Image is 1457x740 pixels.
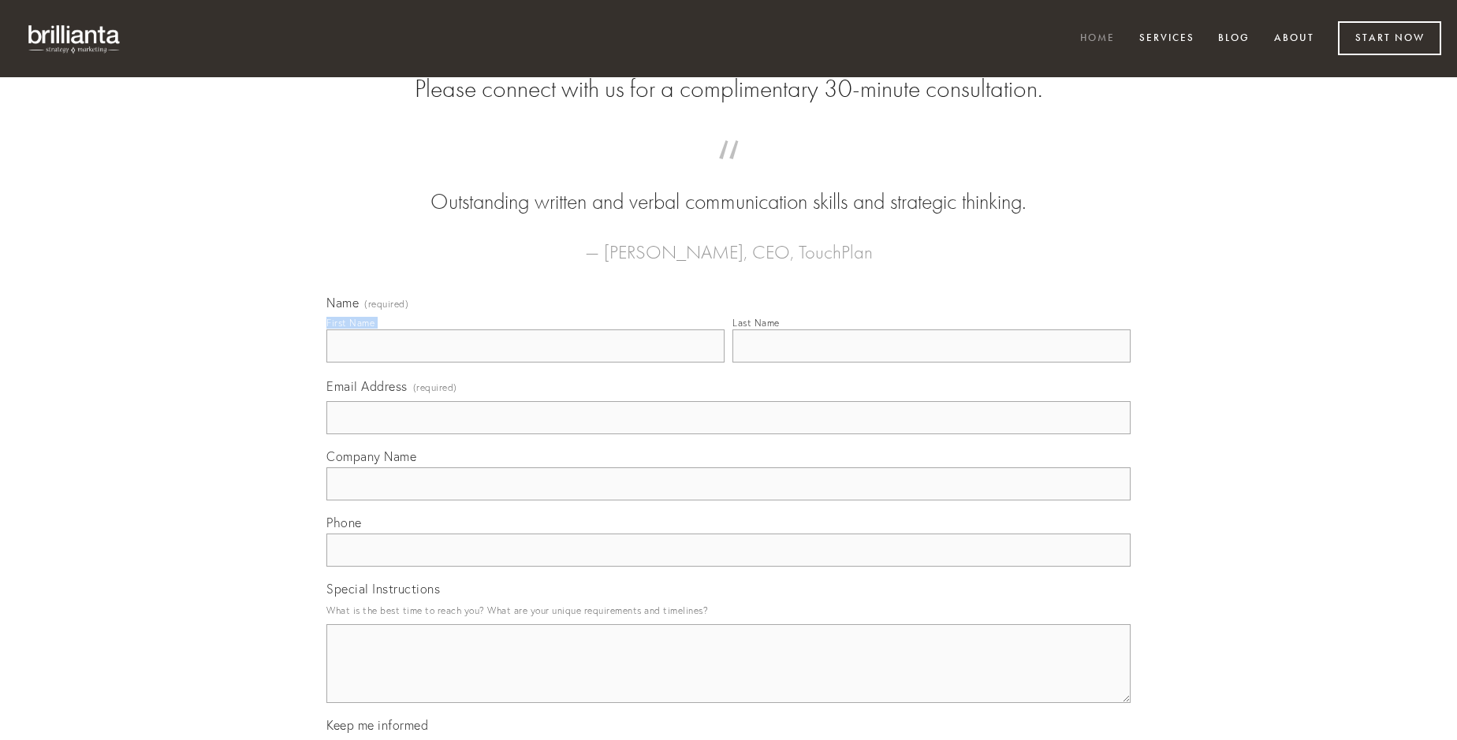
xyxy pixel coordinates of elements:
[1338,21,1441,55] a: Start Now
[732,317,780,329] div: Last Name
[326,600,1131,621] p: What is the best time to reach you? What are your unique requirements and timelines?
[352,218,1105,268] figcaption: — [PERSON_NAME], CEO, TouchPlan
[326,295,359,311] span: Name
[352,156,1105,218] blockquote: Outstanding written and verbal communication skills and strategic thinking.
[326,448,416,464] span: Company Name
[326,717,428,733] span: Keep me informed
[1070,26,1125,52] a: Home
[326,515,362,530] span: Phone
[326,378,408,394] span: Email Address
[352,156,1105,187] span: “
[1129,26,1205,52] a: Services
[326,317,374,329] div: First Name
[16,16,134,61] img: brillianta - research, strategy, marketing
[326,581,440,597] span: Special Instructions
[1264,26,1325,52] a: About
[326,74,1131,104] h2: Please connect with us for a complimentary 30-minute consultation.
[364,299,408,309] span: (required)
[413,377,457,398] span: (required)
[1208,26,1260,52] a: Blog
